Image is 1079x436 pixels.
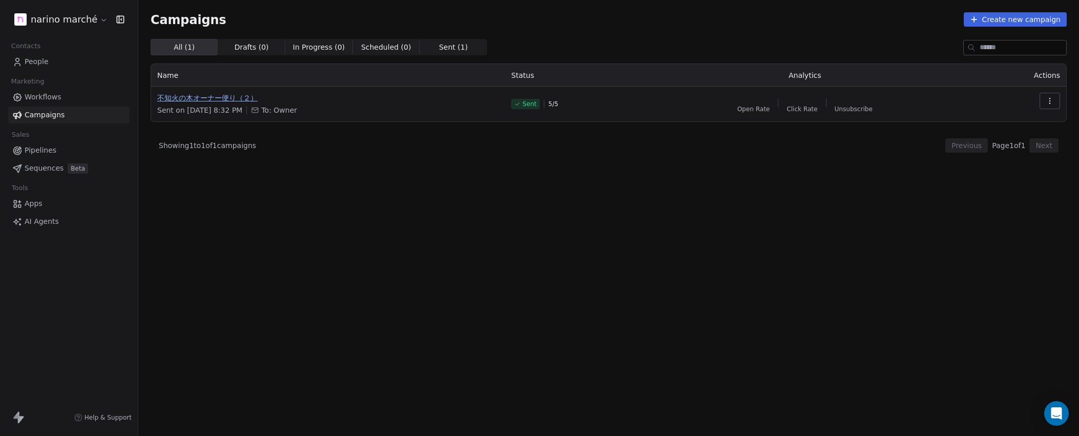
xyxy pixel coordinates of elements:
button: Previous [945,138,988,153]
button: Create new campaign [964,12,1067,27]
span: narino marché [31,13,97,26]
span: Unsubscribe [835,105,873,113]
th: Analytics [633,64,977,87]
span: Contacts [7,38,45,54]
span: 5 / 5 [548,100,558,108]
span: To: Owner [261,105,297,115]
span: Scheduled ( 0 ) [361,42,411,53]
span: Tools [7,180,32,196]
span: Pipelines [25,145,56,156]
a: AI Agents [8,213,130,230]
a: People [8,53,130,70]
span: Open Rate [737,105,770,113]
button: Next [1029,138,1059,153]
span: Page 1 of 1 [992,140,1025,151]
th: Actions [977,64,1066,87]
span: People [25,56,49,67]
span: Apps [25,198,43,209]
span: Sent on [DATE] 8:32 PM [157,105,242,115]
a: Pipelines [8,142,130,159]
span: Click Rate [787,105,817,113]
th: Name [151,64,505,87]
div: Open Intercom Messenger [1044,401,1069,426]
span: Beta [68,163,88,174]
th: Status [505,64,633,87]
button: narino marché [12,11,109,28]
span: Sales [7,127,34,142]
span: Sent ( 1 ) [439,42,468,53]
span: Showing 1 to 1 of 1 campaigns [159,140,256,151]
a: Campaigns [8,107,130,123]
span: Workflows [25,92,61,102]
span: AI Agents [25,216,59,227]
span: Drafts ( 0 ) [235,42,269,53]
a: Help & Support [74,413,132,422]
a: SequencesBeta [8,160,130,177]
span: Campaigns [25,110,65,120]
a: Apps [8,195,130,212]
span: In Progress ( 0 ) [293,42,345,53]
span: 不知火の木オーナー便り（２） [157,93,499,103]
img: white-back.png [14,13,27,26]
span: Help & Support [84,413,132,422]
span: Sent [522,100,536,108]
span: Sequences [25,163,64,174]
a: Workflows [8,89,130,106]
span: Marketing [7,74,49,89]
span: Campaigns [151,12,226,27]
